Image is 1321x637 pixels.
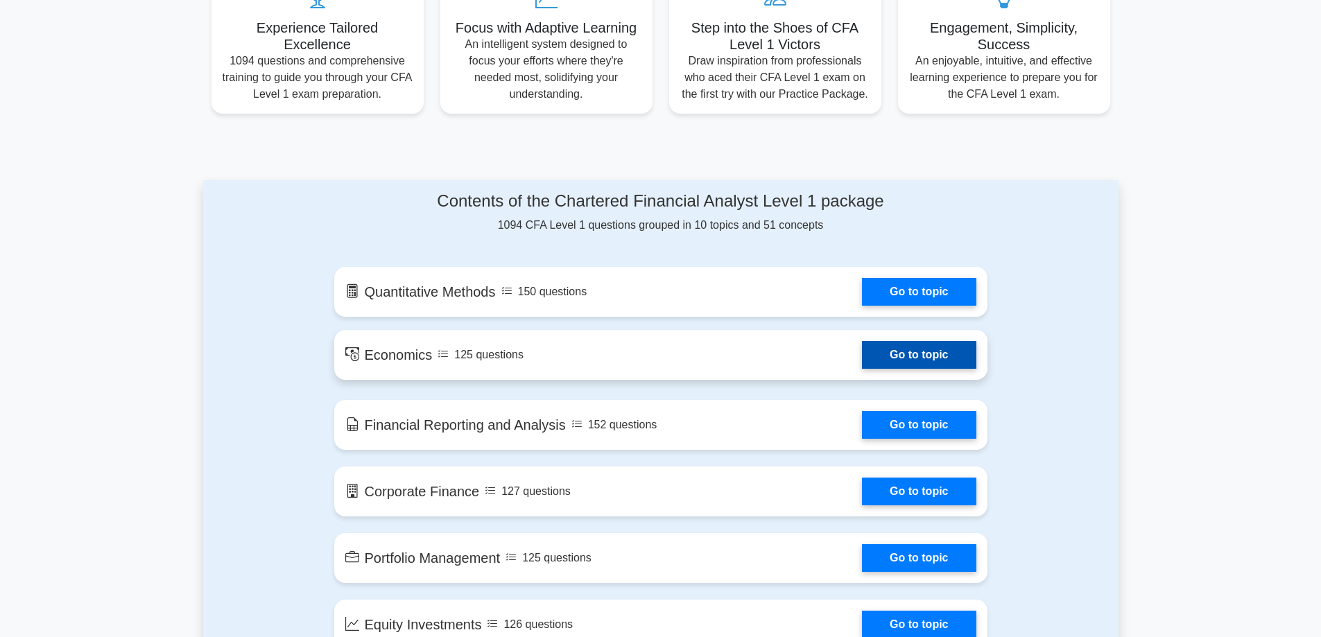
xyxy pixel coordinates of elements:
a: Go to topic [862,478,976,505]
a: Go to topic [862,341,976,369]
h4: Contents of the Chartered Financial Analyst Level 1 package [334,191,987,211]
h5: Focus with Adaptive Learning [451,19,641,36]
p: An intelligent system designed to focus your efforts where they're needed most, solidifying your ... [451,36,641,103]
h5: Experience Tailored Excellence [223,19,413,53]
p: Draw inspiration from professionals who aced their CFA Level 1 exam on the first try with our Pra... [680,53,870,103]
h5: Step into the Shoes of CFA Level 1 Victors [680,19,870,53]
a: Go to topic [862,411,976,439]
a: Go to topic [862,278,976,306]
div: 1094 CFA Level 1 questions grouped in 10 topics and 51 concepts [334,191,987,234]
h5: Engagement, Simplicity, Success [909,19,1099,53]
a: Go to topic [862,544,976,572]
p: An enjoyable, intuitive, and effective learning experience to prepare you for the CFA Level 1 exam. [909,53,1099,103]
p: 1094 questions and comprehensive training to guide you through your CFA Level 1 exam preparation. [223,53,413,103]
